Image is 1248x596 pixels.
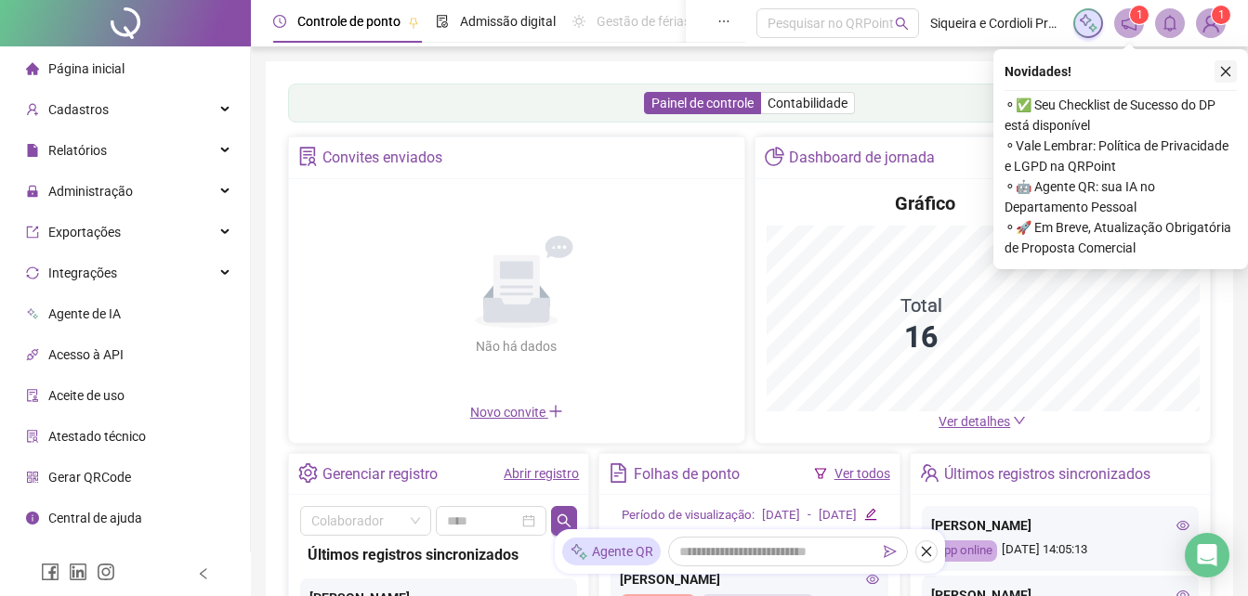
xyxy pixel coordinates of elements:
div: Open Intercom Messenger [1185,533,1229,577]
span: Admissão digital [460,14,556,29]
div: Folhas de ponto [634,459,740,490]
span: solution [26,430,39,443]
span: team [920,463,939,483]
span: Integrações [48,266,117,280]
img: sparkle-icon.fc2bf0ac1784a2077858766a79e2daf3.svg [570,542,588,562]
span: clock-circle [273,15,286,28]
span: send [884,545,897,558]
span: Cadastros [48,102,109,117]
span: Siqueira e Cordioli Projetos Educacionais LTDA [930,13,1062,33]
img: 88471 [1197,9,1225,37]
sup: 1 [1130,6,1149,24]
span: info-circle [26,512,39,525]
div: [DATE] [762,506,800,525]
span: Acesso à API [48,347,124,362]
span: ⚬ 🤖 Agente QR: sua IA no Departamento Pessoal [1005,176,1237,217]
span: down [1013,414,1026,427]
span: close [1219,65,1232,78]
span: 1 [1218,8,1225,21]
span: linkedin [69,563,87,581]
span: 1 [1136,8,1143,21]
div: Não há dados [431,336,602,356]
span: solution [298,147,318,166]
span: sync [26,266,39,279]
span: pushpin [408,17,419,28]
span: facebook [41,563,59,581]
span: Atestado técnico [48,429,146,444]
div: - [808,506,811,525]
span: eye [866,573,879,586]
div: [PERSON_NAME] [931,515,1189,536]
span: api [26,348,39,361]
span: Controle de ponto [297,14,401,29]
span: file-done [436,15,449,28]
span: ⚬ ✅ Seu Checklist de Sucesso do DP está disponível [1005,95,1237,136]
span: user-add [26,103,39,116]
span: export [26,226,39,239]
div: [PERSON_NAME] [620,569,878,590]
span: Ver detalhes [939,414,1010,429]
sup: Atualize o seu contato no menu Meus Dados [1212,6,1230,24]
span: Novo convite [470,405,563,420]
div: Agente QR [562,538,661,565]
div: App online [931,540,997,562]
div: [DATE] [819,506,857,525]
div: Período de visualização: [622,506,755,525]
span: ⚬ Vale Lembrar: Política de Privacidade e LGPD na QRPoint [1005,136,1237,176]
span: home [26,62,39,75]
a: Ver todos [834,466,890,481]
span: filter [814,467,827,480]
img: sparkle-icon.fc2bf0ac1784a2077858766a79e2daf3.svg [1078,13,1098,33]
span: Exportações [48,225,121,240]
span: pie-chart [765,147,784,166]
span: Administração [48,184,133,199]
div: Gerenciar registro [322,459,438,490]
span: notification [1121,15,1137,32]
span: Aceite de uso [48,388,125,403]
span: bell [1162,15,1178,32]
span: close [920,545,933,558]
span: setting [298,463,318,483]
span: Agente de IA [48,306,121,321]
div: Últimos registros sincronizados [308,543,570,566]
span: audit [26,389,39,402]
span: ellipsis [717,15,730,28]
span: qrcode [26,471,39,484]
div: Convites enviados [322,142,442,174]
div: Dashboard de jornada [789,142,935,174]
span: file-text [609,463,628,483]
span: instagram [97,563,115,581]
span: search [557,513,571,528]
span: Painel de controle [651,96,754,110]
span: Contabilidade [768,96,847,110]
span: edit [864,508,876,520]
span: ⚬ 🚀 Em Breve, Atualização Obrigatória de Proposta Comercial [1005,217,1237,258]
span: search [895,17,909,31]
span: lock [26,185,39,198]
span: left [197,567,210,580]
span: Página inicial [48,61,125,76]
span: Gerar QRCode [48,470,131,485]
a: Ver detalhes down [939,414,1026,429]
div: Últimos registros sincronizados [944,459,1150,490]
div: [DATE] 14:05:13 [931,540,1189,562]
span: Novidades ! [1005,61,1071,82]
span: Central de ajuda [48,511,142,525]
span: file [26,144,39,157]
span: sun [572,15,585,28]
h4: Gráfico [895,190,955,216]
a: Abrir registro [504,466,579,481]
span: Relatórios [48,143,107,158]
span: plus [548,404,563,419]
span: Gestão de férias [597,14,690,29]
span: eye [1176,519,1189,532]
